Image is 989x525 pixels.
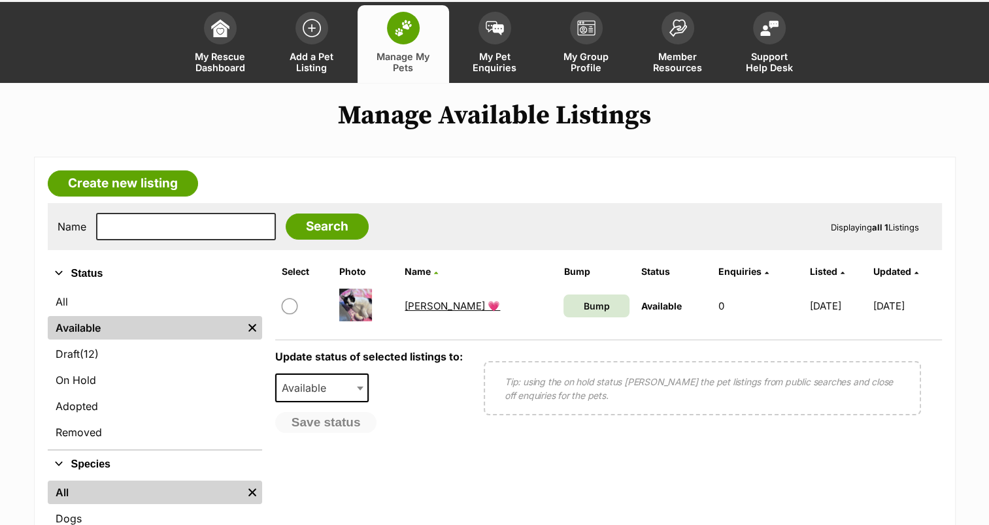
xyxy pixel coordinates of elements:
[48,481,243,504] a: All
[449,5,541,83] a: My Pet Enquiries
[275,350,463,363] label: Update status of selected listings to:
[334,261,398,282] th: Photo
[394,20,412,37] img: manage-my-pets-icon-02211641906a0b7f246fdf0571729dbe1e7629f14944591b6c1af311fb30b64b.svg
[48,421,262,444] a: Removed
[58,221,86,232] label: Name
[558,261,634,282] th: Bump
[48,368,262,392] a: On Hold
[48,170,198,197] a: Create new listing
[48,265,262,282] button: Status
[277,261,333,282] th: Select
[486,21,504,35] img: pet-enquiries-icon-7e3ad2cf08bfb03b45e93fb7055b45f3efa6380592205ae92323e6603595dc1f.svg
[175,5,266,83] a: My Rescue Dashboard
[669,19,687,37] img: member-resources-icon-8e73f808a243e03378d46382f2149f9095a855e16c252ad45f914b54edf8863c.svg
[810,266,845,277] a: Listed
[277,379,339,397] span: Available
[275,374,369,402] span: Available
[577,20,595,36] img: group-profile-icon-3fa3cf56718a62981997c0bc7e787c4b2cf8bcc04b72c1350f741eb67cf2f40e.svg
[405,300,500,312] a: [PERSON_NAME] 💗
[713,283,803,328] td: 0
[374,51,433,73] span: Manage My Pets
[243,481,262,504] a: Remove filter
[243,316,262,340] a: Remove filter
[48,287,262,449] div: Status
[48,342,262,366] a: Draft
[405,266,438,277] a: Name
[48,290,262,313] a: All
[303,19,321,37] img: add-pet-listing-icon-0afa8454b4691262ce3f59096e99ab1cd57d4a30225e0717b998d2c9b9846f56.svg
[636,261,712,282] th: Status
[740,51,799,73] span: Support Help Desk
[563,294,629,317] a: Bump
[805,283,872,328] td: [DATE]
[718,266,769,277] a: Enquiries
[48,316,243,340] a: Available
[557,51,616,73] span: My Group Profile
[831,222,919,232] span: Displaying Listings
[266,5,358,83] a: Add a Pet Listing
[286,214,369,240] input: Search
[760,20,779,36] img: help-desk-icon-fdf02630f3aa405de69fd3d07c3f3aa587a6932b1a1747fa1d2bba05be0121f9.svg
[584,299,610,313] span: Bump
[873,266,918,277] a: Updated
[465,51,524,73] span: My Pet Enquiries
[80,346,99,362] span: (12)
[873,266,911,277] span: Updated
[282,51,341,73] span: Add a Pet Listing
[872,222,888,232] strong: all 1
[873,283,941,328] td: [DATE]
[505,375,900,402] p: Tip: using the on hold status [PERSON_NAME] the pet listings from public searches and close off e...
[632,5,724,83] a: Member Resources
[810,266,837,277] span: Listed
[724,5,815,83] a: Support Help Desk
[191,51,250,73] span: My Rescue Dashboard
[48,394,262,418] a: Adopted
[405,266,431,277] span: Name
[648,51,707,73] span: Member Resources
[211,19,229,37] img: dashboard-icon-eb2f2d2d3e046f16d808141f083e7271f6b2e854fb5c12c21221c1fb7104beca.svg
[358,5,449,83] a: Manage My Pets
[718,266,762,277] span: translation missing: en.admin.listings.index.attributes.enquiries
[641,300,682,311] span: Available
[48,456,262,473] button: Species
[541,5,632,83] a: My Group Profile
[275,412,377,433] button: Save status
